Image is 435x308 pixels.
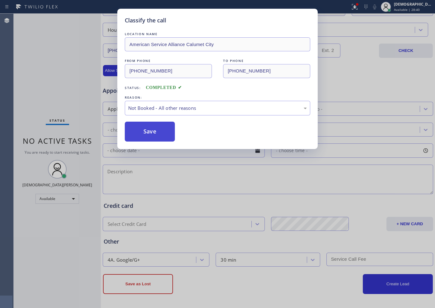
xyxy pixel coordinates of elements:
[125,122,175,142] button: Save
[223,58,310,64] div: TO PHONE
[125,16,166,25] h5: Classify the call
[146,85,182,90] span: COMPLETED
[125,94,310,101] div: REASON:
[223,64,310,78] input: To phone
[125,86,141,90] span: Status:
[125,64,212,78] input: From phone
[125,31,310,37] div: LOCATION NAME
[125,58,212,64] div: FROM PHONE
[128,105,307,112] div: Not Booked - All other reasons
